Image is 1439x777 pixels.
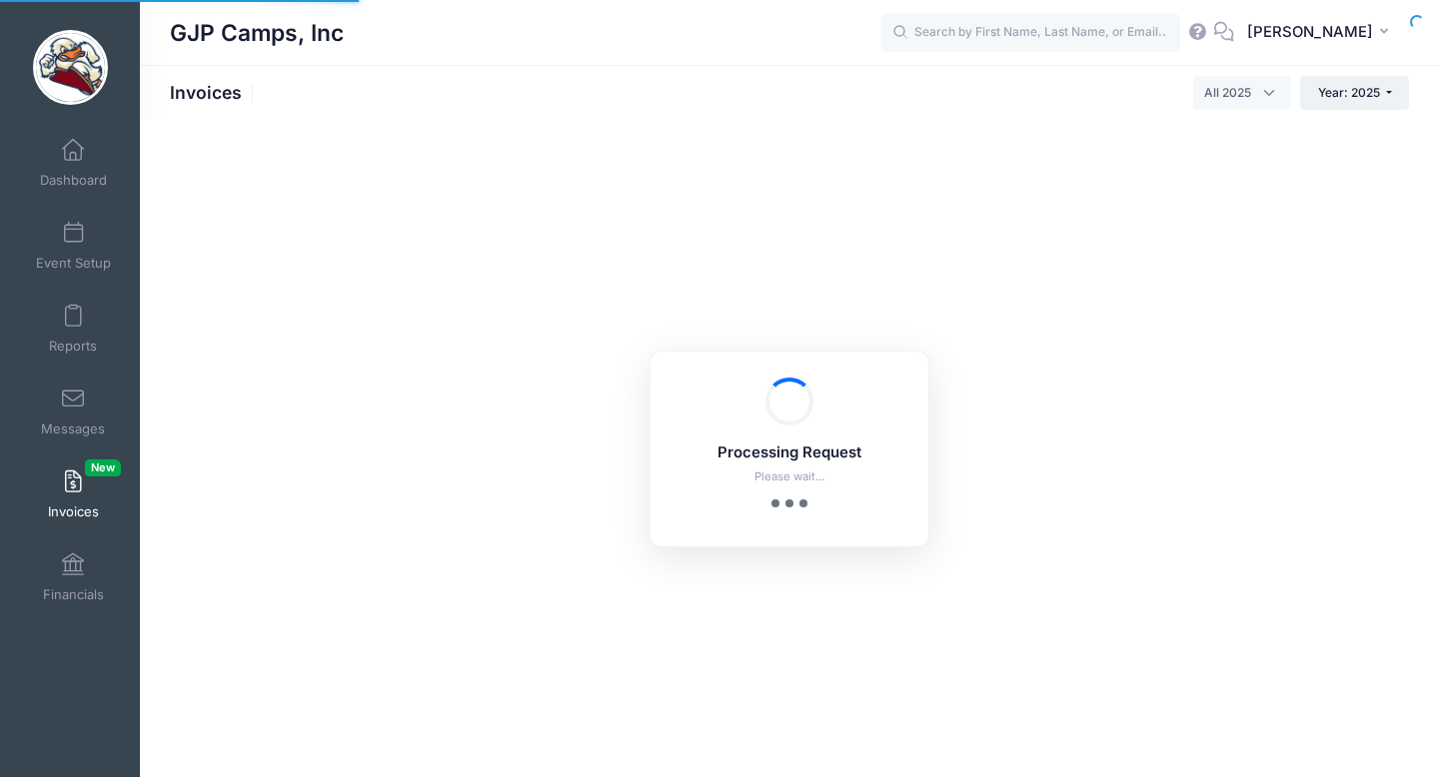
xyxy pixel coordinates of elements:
[26,128,121,198] a: Dashboard
[36,255,111,272] span: Event Setup
[677,444,902,462] h5: Processing Request
[170,82,259,103] h1: Invoices
[41,420,105,437] span: Messages
[1318,85,1380,100] span: Year: 2025
[677,468,902,485] p: Please wait...
[1193,76,1291,110] span: All 2025
[49,338,97,355] span: Reports
[33,30,108,105] img: GJP Camps, Inc
[1247,21,1373,43] span: [PERSON_NAME]
[43,586,104,603] span: Financials
[26,294,121,364] a: Reports
[85,459,121,476] span: New
[170,10,344,56] h1: GJP Camps, Inc
[26,542,121,612] a: Financials
[40,172,107,189] span: Dashboard
[26,459,121,529] a: InvoicesNew
[48,503,99,520] span: Invoices
[26,377,121,446] a: Messages
[1300,76,1409,110] button: Year: 2025
[880,13,1180,53] input: Search by First Name, Last Name, or Email...
[1204,84,1251,102] span: All 2025
[1234,10,1409,56] button: [PERSON_NAME]
[26,211,121,281] a: Event Setup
